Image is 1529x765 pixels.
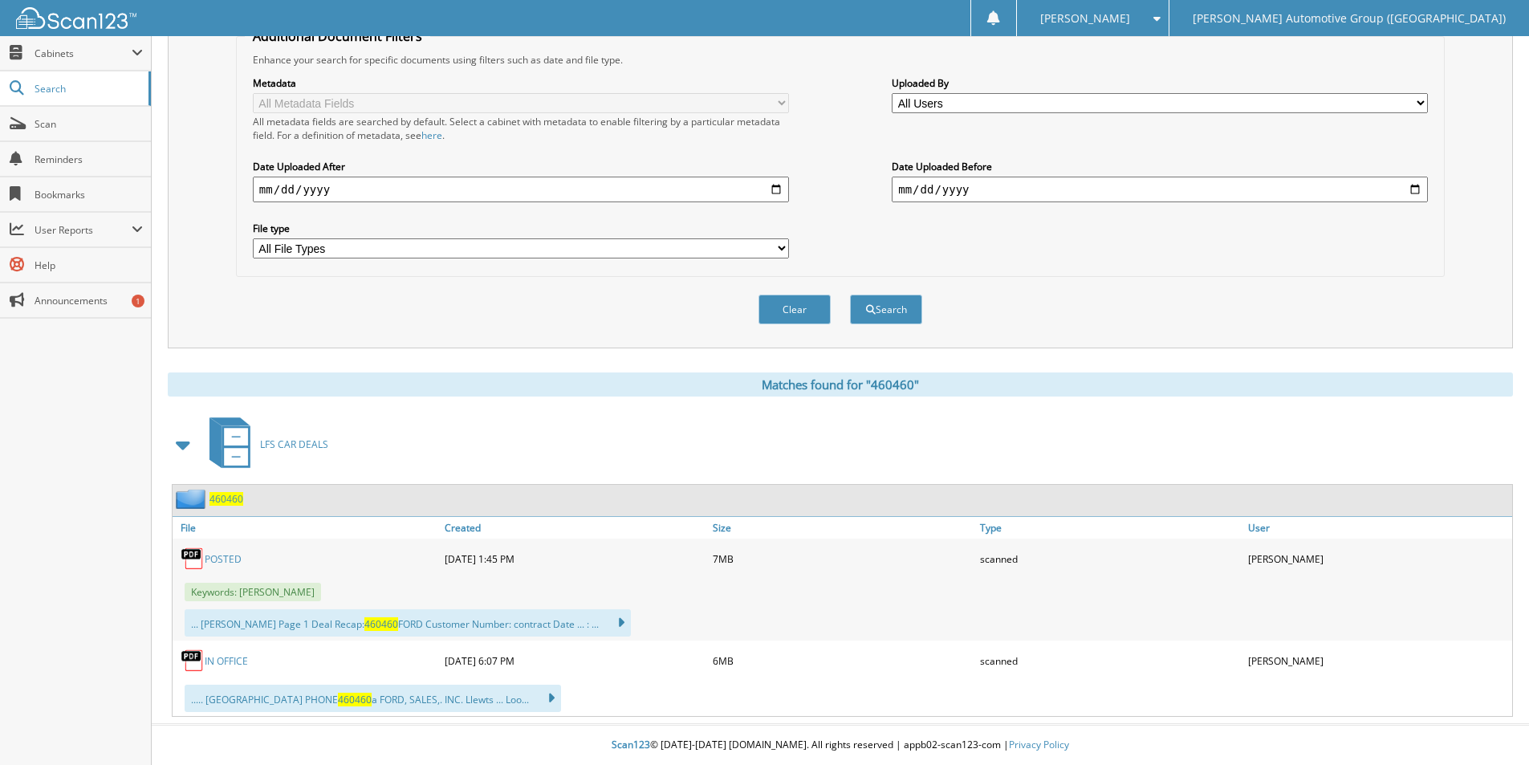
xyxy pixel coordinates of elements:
div: Enhance your search for specific documents using filters such as date and file type. [245,53,1436,67]
span: 460460 [338,693,372,706]
a: Size [709,517,977,539]
label: Date Uploaded After [253,160,789,173]
a: POSTED [205,552,242,566]
div: [PERSON_NAME] [1244,645,1512,677]
span: Keywords: [PERSON_NAME] [185,583,321,601]
div: All metadata fields are searched by default. Select a cabinet with metadata to enable filtering b... [253,115,789,142]
a: 460460 [209,492,243,506]
div: scanned [976,645,1244,677]
span: Help [35,258,143,272]
span: Announcements [35,294,143,307]
div: [DATE] 1:45 PM [441,543,709,575]
a: IN OFFICE [205,654,248,668]
a: here [421,128,442,142]
label: Date Uploaded Before [892,160,1428,173]
label: Uploaded By [892,76,1428,90]
img: scan123-logo-white.svg [16,7,136,29]
div: ..... [GEOGRAPHIC_DATA] PHONE a FORD, SALES,. INC. Llewts ... Loo... [185,685,561,712]
a: File [173,517,441,539]
a: LFS CAR DEALS [200,413,328,476]
button: Search [850,295,922,324]
a: Privacy Policy [1009,738,1069,751]
span: LFS CAR DEALS [260,437,328,451]
span: 460460 [364,617,398,631]
span: Search [35,82,140,96]
a: User [1244,517,1512,539]
label: File type [253,222,789,235]
span: User Reports [35,223,132,237]
img: folder2.png [176,489,209,509]
div: [PERSON_NAME] [1244,543,1512,575]
label: Metadata [253,76,789,90]
div: © [DATE]-[DATE] [DOMAIN_NAME]. All rights reserved | appb02-scan123-com | [152,726,1529,765]
span: Cabinets [35,47,132,60]
span: [PERSON_NAME] [1040,14,1130,23]
span: Bookmarks [35,188,143,201]
div: scanned [976,543,1244,575]
div: ... [PERSON_NAME] Page 1 Deal Recap: FORD Customer Number: contract Date ... : ... [185,609,631,637]
span: Scan123 [612,738,650,751]
a: Created [441,517,709,539]
div: Matches found for "460460" [168,372,1513,397]
button: Clear [758,295,831,324]
img: PDF.png [181,649,205,673]
div: [DATE] 6:07 PM [441,645,709,677]
legend: Additional Document Filters [245,27,430,45]
input: end [892,177,1428,202]
div: 1 [132,295,144,307]
span: Scan [35,117,143,131]
span: Reminders [35,153,143,166]
img: PDF.png [181,547,205,571]
div: 7MB [709,543,977,575]
div: 6MB [709,645,977,677]
input: start [253,177,789,202]
a: Type [976,517,1244,539]
span: [PERSON_NAME] Automotive Group ([GEOGRAPHIC_DATA]) [1193,14,1506,23]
